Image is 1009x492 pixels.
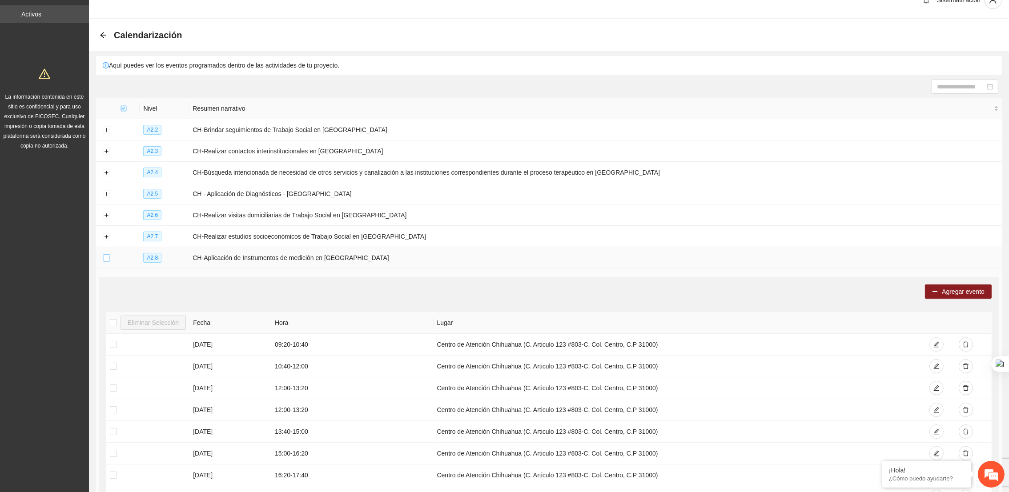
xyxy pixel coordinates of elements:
button: delete [959,403,973,417]
span: Resumen narrativo [193,104,992,113]
span: edit [933,407,940,414]
button: delete [959,381,973,395]
td: [DATE] [189,399,271,421]
td: CH-Búsqueda intencionada de necesidad de otros servicios y canalización a las instituciones corre... [189,162,1002,183]
span: edit [933,341,940,348]
button: Expand row [103,127,110,134]
td: CH-Realizar estudios socioeconómicos de Trabajo Social en [GEOGRAPHIC_DATA] [189,226,1002,247]
th: Fecha [189,312,271,334]
th: Resumen narrativo [189,98,1002,119]
button: edit [929,403,944,417]
td: 12:00 - 13:20 [271,377,434,399]
button: Eliminar Selección [121,316,186,330]
span: delete [963,385,969,392]
a: Activos [21,11,41,18]
div: Minimizar ventana de chat en vivo [146,4,167,26]
textarea: Escriba su mensaje y pulse “Intro” [4,243,169,274]
td: [DATE] [189,334,271,356]
td: 16:20 - 17:40 [271,464,434,486]
div: Chatee con nosotros ahora [46,45,149,57]
td: [DATE] [189,421,271,443]
button: Collapse row [103,255,110,262]
span: Agregar evento [942,287,985,296]
span: A2.7 [143,232,161,241]
span: La información contenida en este sitio es confidencial y para uso exclusivo de FICOSEC. Cualquier... [4,94,86,149]
td: Centro de Atención Chihuahua (C. Articulo 123 #803-C, Col. Centro, C.P 31000) [434,334,911,356]
span: delete [963,363,969,370]
button: delete [959,424,973,439]
td: CH-Realizar contactos interinstitucionales en [GEOGRAPHIC_DATA] [189,140,1002,162]
button: delete [959,446,973,460]
td: Centro de Atención Chihuahua (C. Articulo 123 #803-C, Col. Centro, C.P 31000) [434,443,911,464]
span: A2.8 [143,253,161,263]
span: Calendarización [114,28,182,42]
span: edit [933,385,940,392]
td: CH - Aplicación de Diagnósticos - [GEOGRAPHIC_DATA] [189,183,1002,204]
button: edit [929,337,944,352]
td: Centro de Atención Chihuahua (C. Articulo 123 #803-C, Col. Centro, C.P 31000) [434,399,911,421]
th: Hora [271,312,434,334]
button: delete [959,359,973,373]
td: [DATE] [189,356,271,377]
button: edit [929,446,944,460]
button: delete [959,337,973,352]
span: A2.6 [143,210,161,220]
span: plus [932,288,938,296]
span: arrow-left [100,32,107,39]
div: Aquí puedes ver los eventos programados dentro de las actividades de tu proyecto. [96,56,1002,75]
span: A2.4 [143,168,161,177]
button: edit [929,381,944,395]
span: edit [933,428,940,436]
td: Centro de Atención Chihuahua (C. Articulo 123 #803-C, Col. Centro, C.P 31000) [434,421,911,443]
button: Expand row [103,212,110,219]
td: 12:00 - 13:20 [271,399,434,421]
span: edit [933,450,940,457]
td: Centro de Atención Chihuahua (C. Articulo 123 #803-C, Col. Centro, C.P 31000) [434,377,911,399]
span: Estamos en línea. [52,119,123,208]
td: CH-Realizar visitas domiciliarias de Trabajo Social en [GEOGRAPHIC_DATA] [189,204,1002,226]
span: delete [963,450,969,457]
td: [DATE] [189,464,271,486]
td: 15:00 - 16:20 [271,443,434,464]
td: Centro de Atención Chihuahua (C. Articulo 123 #803-C, Col. Centro, C.P 31000) [434,464,911,486]
td: [DATE] [189,377,271,399]
span: edit [933,363,940,370]
td: Centro de Atención Chihuahua (C. Articulo 123 #803-C, Col. Centro, C.P 31000) [434,356,911,377]
th: Nivel [140,98,189,119]
td: 10:40 - 12:00 [271,356,434,377]
span: A2.3 [143,146,161,156]
span: A2.2 [143,125,161,135]
button: Expand row [103,233,110,240]
button: edit [929,424,944,439]
span: delete [963,407,969,414]
td: 09:20 - 10:40 [271,334,434,356]
button: edit [929,359,944,373]
td: CH-Brindar seguimientos de Trabajo Social en [GEOGRAPHIC_DATA] [189,119,1002,140]
span: delete [963,428,969,436]
td: 13:40 - 15:00 [271,421,434,443]
button: Expand row [103,169,110,176]
span: A2.5 [143,189,161,199]
span: warning [39,68,50,80]
th: Lugar [434,312,911,334]
button: Expand row [103,148,110,155]
div: ¡Hola! [889,467,965,474]
button: plusAgregar evento [925,284,992,299]
span: delete [963,341,969,348]
td: [DATE] [189,443,271,464]
span: check-square [121,105,127,112]
span: exclamation-circle [103,62,109,68]
p: ¿Cómo puedo ayudarte? [889,475,965,482]
div: Back [100,32,107,39]
td: CH-Aplicación de Instrumentos de medición en [GEOGRAPHIC_DATA] [189,247,1002,268]
button: Expand row [103,191,110,198]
